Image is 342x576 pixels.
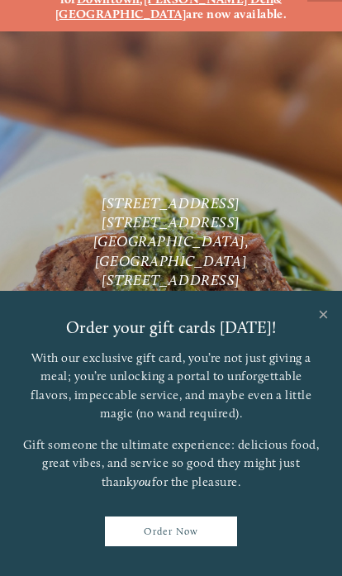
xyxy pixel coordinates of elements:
[102,271,240,288] a: [STREET_ADDRESS]
[133,474,152,489] em: you
[21,436,321,492] p: Gift someone the ultimate experience: delicious food, great vibes, and service so good they might...
[21,349,321,423] p: With our exclusive gift card, you’re not just giving a meal; you’re unlocking a portal to unforge...
[102,194,240,212] a: [STREET_ADDRESS]
[307,293,340,340] a: Close
[105,516,237,546] a: Order Now
[66,319,277,336] h1: Order your gift cards [DATE]!
[93,213,253,269] a: [STREET_ADDRESS] [GEOGRAPHIC_DATA], [GEOGRAPHIC_DATA]
[55,7,187,21] a: [GEOGRAPHIC_DATA]
[186,7,287,21] strong: are now available.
